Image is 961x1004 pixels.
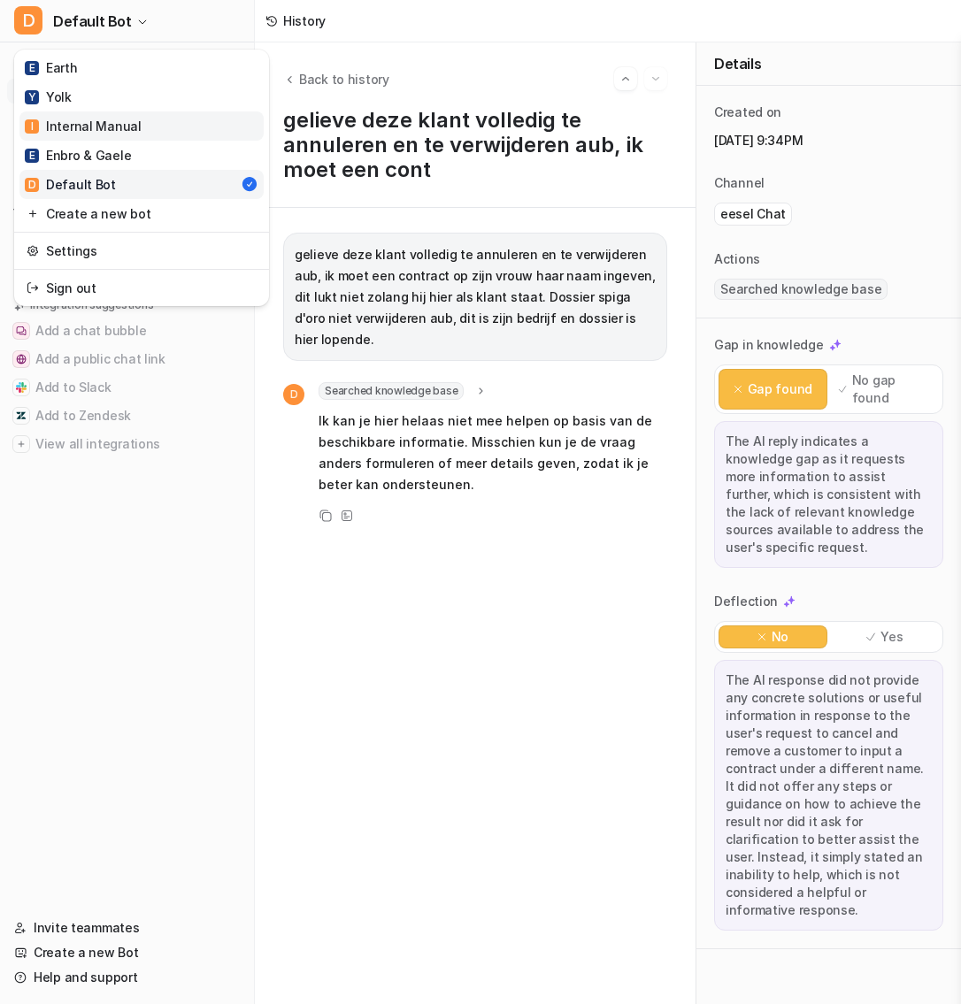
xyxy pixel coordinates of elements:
span: D [25,178,39,192]
div: Yolk [25,88,72,106]
div: Enbro & Gaele [25,146,131,165]
div: Internal Manual [25,117,142,135]
a: Sign out [19,273,264,303]
img: reset [27,241,39,260]
span: Y [25,90,39,104]
a: Create a new bot [19,199,264,228]
div: Default Bot [25,175,116,194]
a: Settings [19,236,264,265]
div: DDefault Bot [14,50,269,306]
span: Default Bot [53,9,132,34]
span: E [25,61,39,75]
span: D [14,6,42,34]
span: I [25,119,39,134]
img: reset [27,279,39,297]
div: Earth [25,58,78,77]
span: E [25,149,39,163]
img: reset [27,204,39,223]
